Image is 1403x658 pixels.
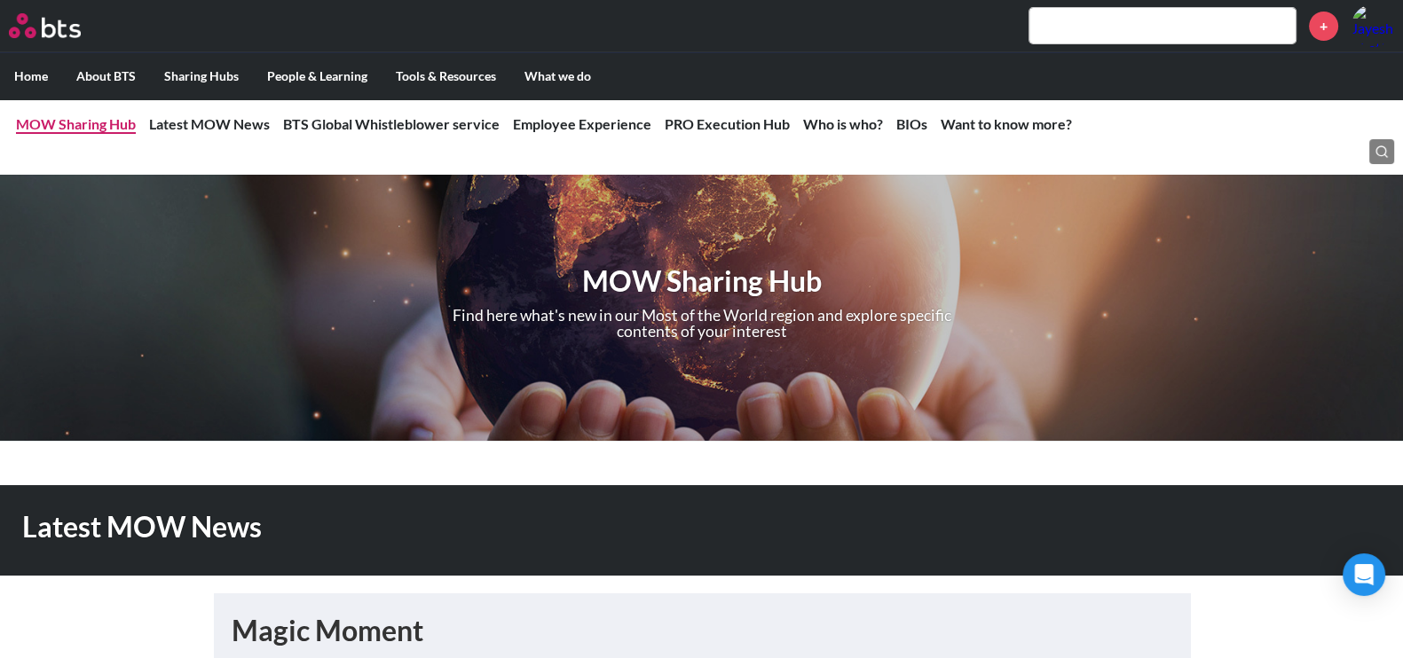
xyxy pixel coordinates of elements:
a: BIOs [896,115,927,132]
h1: Latest MOW News [22,507,973,547]
a: + [1309,12,1338,41]
a: Profile [1352,4,1394,47]
img: BTS Logo [9,13,81,38]
a: PRO Execution Hub [665,115,790,132]
a: Want to know more? [941,115,1072,132]
a: BTS Global Whistleblower service [283,115,500,132]
a: Who is who? [803,115,883,132]
h1: Magic Moment [232,611,1172,651]
label: Tools & Resources [382,53,510,99]
a: MOW Sharing Hub [16,115,136,132]
a: Employee Experience [513,115,651,132]
h1: MOW Sharing Hub [366,262,1037,302]
p: Find here what's new in our Most of the World region and explore specific contents of your interest [433,308,971,339]
a: Go home [9,13,114,38]
img: Jayesh Bhatt [1352,4,1394,47]
label: People & Learning [253,53,382,99]
label: Sharing Hubs [150,53,253,99]
label: About BTS [62,53,150,99]
div: Open Intercom Messenger [1343,553,1385,596]
a: Latest MOW News [149,115,270,132]
label: What we do [510,53,605,99]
